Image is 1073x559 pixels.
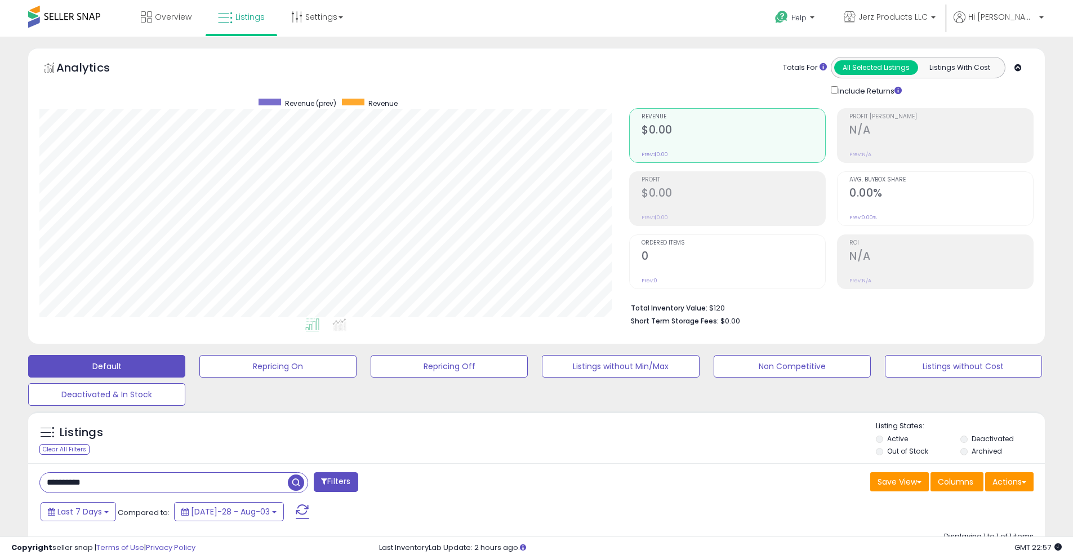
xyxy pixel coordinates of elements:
[849,151,871,158] small: Prev: N/A
[285,99,336,108] span: Revenue (prev)
[858,11,928,23] span: Jerz Products LLC
[642,240,825,246] span: Ordered Items
[944,531,1034,542] div: Displaying 1 to 1 of 1 items
[720,316,740,326] span: $0.00
[642,250,825,265] h2: 0
[849,114,1033,120] span: Profit [PERSON_NAME]
[11,543,195,553] div: seller snap | |
[642,277,657,284] small: Prev: 0
[791,13,807,23] span: Help
[631,300,1025,314] li: $120
[28,355,185,378] button: Default
[235,11,265,23] span: Listings
[642,114,825,120] span: Revenue
[972,446,1002,456] label: Archived
[885,355,1042,378] button: Listings without Cost
[972,434,1014,443] label: Deactivated
[968,11,1036,23] span: Hi [PERSON_NAME]
[28,383,185,406] button: Deactivated & In Stock
[642,187,825,202] h2: $0.00
[542,355,699,378] button: Listings without Min/Max
[834,60,918,75] button: All Selected Listings
[985,472,1034,491] button: Actions
[822,84,915,97] div: Include Returns
[118,507,170,518] span: Compared to:
[642,214,668,221] small: Prev: $0.00
[199,355,357,378] button: Repricing On
[918,60,1001,75] button: Listings With Cost
[887,434,908,443] label: Active
[849,214,876,221] small: Prev: 0.00%
[146,542,195,553] a: Privacy Policy
[954,11,1044,37] a: Hi [PERSON_NAME]
[938,476,973,487] span: Columns
[766,2,826,37] a: Help
[887,446,928,456] label: Out of Stock
[876,421,1045,432] p: Listing States:
[57,506,102,517] span: Last 7 Days
[368,99,398,108] span: Revenue
[849,240,1033,246] span: ROI
[774,10,789,24] i: Get Help
[714,355,871,378] button: Non Competitive
[56,60,132,78] h5: Analytics
[60,425,103,441] h5: Listings
[371,355,528,378] button: Repricing Off
[849,277,871,284] small: Prev: N/A
[849,250,1033,265] h2: N/A
[11,542,52,553] strong: Copyright
[849,123,1033,139] h2: N/A
[1014,542,1062,553] span: 2025-08-11 22:57 GMT
[155,11,192,23] span: Overview
[96,542,144,553] a: Terms of Use
[379,543,1062,553] div: Last InventoryLab Update: 2 hours ago.
[314,472,358,492] button: Filters
[191,506,270,517] span: [DATE]-28 - Aug-03
[849,177,1033,183] span: Avg. Buybox Share
[783,63,827,73] div: Totals For
[849,187,1033,202] h2: 0.00%
[930,472,983,491] button: Columns
[870,472,929,491] button: Save View
[642,151,668,158] small: Prev: $0.00
[39,444,90,455] div: Clear All Filters
[631,316,719,326] b: Short Term Storage Fees:
[642,123,825,139] h2: $0.00
[631,303,707,313] b: Total Inventory Value:
[642,177,825,183] span: Profit
[41,502,116,521] button: Last 7 Days
[174,502,284,521] button: [DATE]-28 - Aug-03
